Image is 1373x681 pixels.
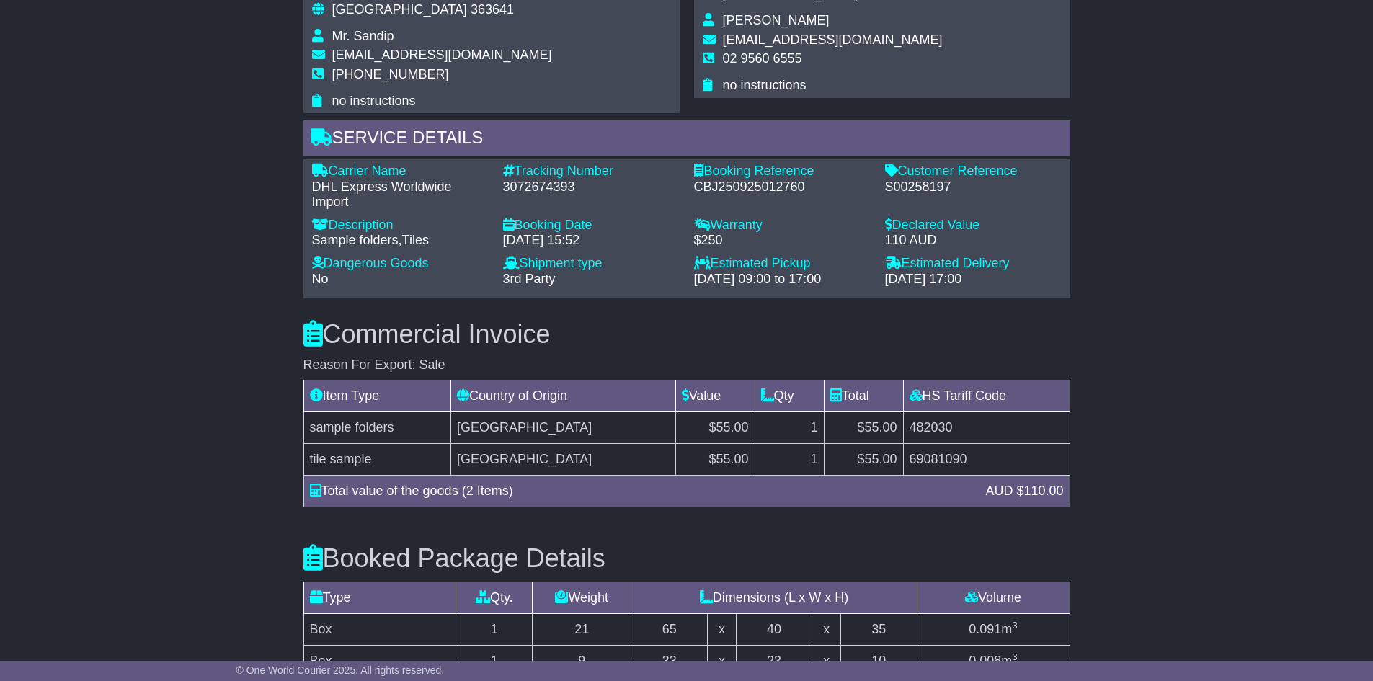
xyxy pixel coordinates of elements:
[312,179,489,210] div: DHL Express Worldwide Import
[824,412,903,444] td: $55.00
[723,13,830,27] span: [PERSON_NAME]
[303,412,450,444] td: sample folders
[917,582,1070,613] td: Volume
[631,645,708,677] td: 33
[303,320,1070,349] h3: Commercial Invoice
[903,380,1070,412] td: HS Tariff Code
[312,164,489,179] div: Carrier Name
[840,613,917,645] td: 35
[694,218,871,233] div: Warranty
[533,613,631,645] td: 21
[332,29,394,43] span: Mr. Sandip
[303,120,1070,159] div: Service Details
[631,582,917,613] td: Dimensions (L x W x H)
[332,94,416,108] span: no instructions
[303,444,450,476] td: tile sample
[903,412,1070,444] td: 482030
[708,613,736,645] td: x
[694,164,871,179] div: Booking Reference
[533,645,631,677] td: 9
[708,645,736,677] td: x
[840,645,917,677] td: 10
[736,613,812,645] td: 40
[303,544,1070,573] h3: Booked Package Details
[503,164,680,179] div: Tracking Number
[755,380,824,412] td: Qty
[824,380,903,412] td: Total
[332,67,449,81] span: [PHONE_NUMBER]
[503,272,556,286] span: 3rd Party
[812,613,840,645] td: x
[755,412,824,444] td: 1
[723,32,943,47] span: [EMAIL_ADDRESS][DOMAIN_NAME]
[631,613,708,645] td: 65
[303,613,456,645] td: Box
[723,78,807,92] span: no instructions
[903,444,1070,476] td: 69081090
[736,645,812,677] td: 23
[533,582,631,613] td: Weight
[456,645,533,677] td: 1
[917,645,1070,677] td: m
[675,380,755,412] td: Value
[312,256,489,272] div: Dangerous Goods
[503,233,680,249] div: [DATE] 15:52
[694,233,871,249] div: $250
[885,272,1062,288] div: [DATE] 17:00
[312,218,489,233] div: Description
[503,218,680,233] div: Booking Date
[675,412,755,444] td: $55.00
[303,582,456,613] td: Type
[332,2,467,17] span: [GEOGRAPHIC_DATA]
[312,233,489,249] div: Sample folders,Tiles
[303,380,450,412] td: Item Type
[471,2,514,17] span: 363641
[1012,620,1018,631] sup: 3
[236,664,445,676] span: © One World Courier 2025. All rights reserved.
[303,481,979,501] div: Total value of the goods (2 Items)
[885,233,1062,249] div: 110 AUD
[824,444,903,476] td: $55.00
[917,613,1070,645] td: m
[303,645,456,677] td: Box
[723,51,802,66] span: 02 9560 6555
[694,272,871,288] div: [DATE] 09:00 to 17:00
[694,256,871,272] div: Estimated Pickup
[503,179,680,195] div: 3072674393
[978,481,1070,501] div: AUD $110.00
[303,357,1070,373] div: Reason For Export: Sale
[312,272,329,286] span: No
[450,412,675,444] td: [GEOGRAPHIC_DATA]
[450,380,675,412] td: Country of Origin
[456,582,533,613] td: Qty.
[885,179,1062,195] div: S00258197
[694,179,871,195] div: CBJ250925012760
[456,613,533,645] td: 1
[885,164,1062,179] div: Customer Reference
[755,444,824,476] td: 1
[812,645,840,677] td: x
[969,654,1001,668] span: 0.008
[1012,651,1018,662] sup: 3
[450,444,675,476] td: [GEOGRAPHIC_DATA]
[885,218,1062,233] div: Declared Value
[885,256,1062,272] div: Estimated Delivery
[503,256,680,272] div: Shipment type
[969,622,1001,636] span: 0.091
[675,444,755,476] td: $55.00
[332,48,552,62] span: [EMAIL_ADDRESS][DOMAIN_NAME]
